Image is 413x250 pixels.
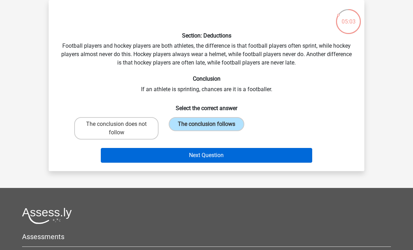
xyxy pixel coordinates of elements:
[51,6,362,165] div: Football players and hockey players are both athletes, the difference is that football players of...
[60,32,353,39] h6: Section: Deductions
[60,75,353,82] h6: Conclusion
[169,117,244,131] label: The conclusion follows
[60,99,353,112] h6: Select the correct answer
[74,117,159,140] label: The conclusion does not follow
[22,208,72,224] img: Assessly logo
[101,148,313,163] button: Next Question
[22,232,391,241] h5: Assessments
[335,8,362,26] div: 05:03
